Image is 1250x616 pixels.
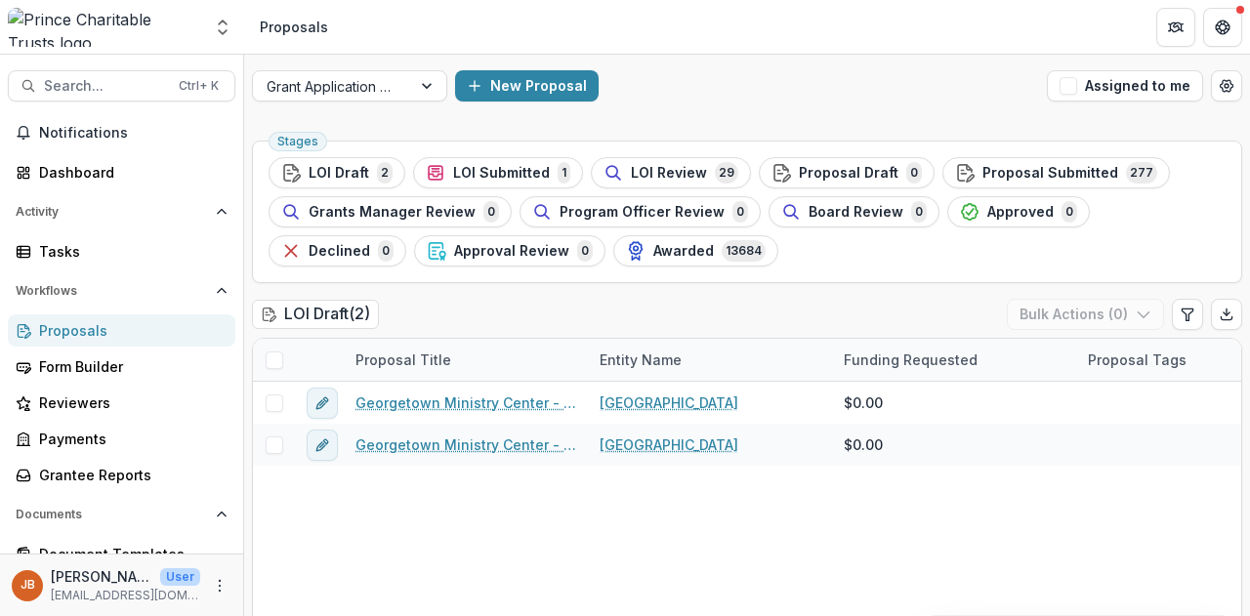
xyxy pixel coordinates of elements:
button: Partners [1156,8,1195,47]
span: Grants Manager Review [309,204,476,221]
div: Jamie Baxter [21,579,35,592]
span: 2 [377,162,393,184]
a: Dashboard [8,156,235,188]
button: Approved0 [947,196,1090,227]
span: Board Review [809,204,903,221]
div: Entity Name [588,339,832,381]
button: Program Officer Review0 [520,196,761,227]
div: Proposal Title [344,339,588,381]
a: Tasks [8,235,235,267]
a: Document Templates [8,538,235,570]
span: Approved [987,204,1054,221]
button: Export table data [1211,299,1242,330]
a: [GEOGRAPHIC_DATA] [600,434,738,455]
a: Georgetown Ministry Center - 2025 - DC - Abbreviated Application [355,392,576,413]
button: Assigned to me [1047,70,1203,102]
button: Awarded13684 [613,235,778,267]
span: 13684 [722,240,766,262]
span: 0 [906,162,922,184]
div: Payments [39,429,220,449]
span: Program Officer Review [560,204,725,221]
span: 0 [1062,201,1077,223]
button: edit [307,430,338,461]
span: Documents [16,508,208,521]
span: $0.00 [844,434,883,455]
span: Activity [16,205,208,219]
span: Notifications [39,125,228,142]
span: LOI Review [631,165,707,182]
div: Proposal Title [344,349,463,370]
span: LOI Draft [309,165,369,182]
p: [PERSON_NAME] [51,566,152,587]
a: [GEOGRAPHIC_DATA] [600,392,738,413]
button: Edit table settings [1172,299,1203,330]
span: 0 [483,201,499,223]
a: Form Builder [8,350,235,383]
span: 0 [577,240,593,262]
div: Grantee Reports [39,465,220,485]
button: Bulk Actions (0) [1007,299,1164,330]
span: Declined [309,243,370,260]
div: Funding Requested [832,339,1076,381]
div: Dashboard [39,162,220,183]
div: Funding Requested [832,349,989,370]
span: Proposal Draft [799,165,898,182]
span: 0 [378,240,394,262]
a: Reviewers [8,387,235,419]
button: Approval Review0 [414,235,605,267]
div: Reviewers [39,392,220,413]
h2: LOI Draft ( 2 ) [252,300,379,328]
span: Proposal Submitted [982,165,1118,182]
div: Proposals [260,17,328,37]
nav: breadcrumb [252,13,336,41]
img: Prince Charitable Trusts logo [8,8,201,47]
button: Proposal Draft0 [759,157,935,188]
div: Entity Name [588,349,693,370]
span: $0.00 [844,392,883,413]
div: Form Builder [39,356,220,377]
a: Payments [8,423,235,455]
span: Workflows [16,284,208,298]
div: Proposal Tags [1076,349,1198,370]
button: Board Review0 [769,196,939,227]
a: Proposals [8,314,235,347]
span: LOI Submitted [453,165,550,182]
div: Ctrl + K [175,75,223,97]
button: Get Help [1203,8,1242,47]
button: LOI Submitted1 [413,157,583,188]
button: Open Activity [8,196,235,227]
span: 0 [911,201,927,223]
span: Approval Review [454,243,569,260]
button: Open Workflows [8,275,235,307]
p: [EMAIL_ADDRESS][DOMAIN_NAME] [51,587,200,604]
span: 1 [558,162,570,184]
span: 0 [732,201,748,223]
button: edit [307,388,338,419]
a: Georgetown Ministry Center - 2025 - DC - Abbreviated Application 2 [355,434,576,455]
p: User [160,568,200,586]
button: LOI Draft2 [269,157,405,188]
button: Grants Manager Review0 [269,196,512,227]
button: Search... [8,70,235,102]
button: Open entity switcher [209,8,236,47]
span: Search... [44,78,167,95]
button: LOI Review29 [591,157,751,188]
div: Document Templates [39,544,220,564]
button: Notifications [8,117,235,148]
span: Stages [277,135,318,148]
span: 29 [715,162,738,184]
button: Open Documents [8,499,235,530]
button: Declined0 [269,235,406,267]
button: Open table manager [1211,70,1242,102]
button: Proposal Submitted277 [942,157,1170,188]
span: 277 [1126,162,1157,184]
div: Tasks [39,241,220,262]
span: Awarded [653,243,714,260]
a: Grantee Reports [8,459,235,491]
button: New Proposal [455,70,599,102]
button: More [208,574,231,597]
div: Proposals [39,320,220,341]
